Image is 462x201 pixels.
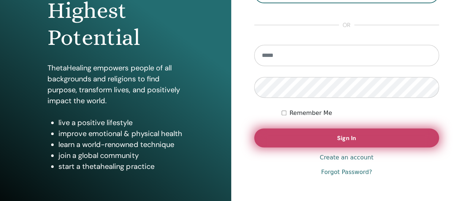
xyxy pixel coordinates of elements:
[58,161,183,172] li: start a thetahealing practice
[320,153,373,162] a: Create an account
[337,134,356,142] span: Sign In
[58,117,183,128] li: live a positive lifestyle
[47,62,183,106] p: ThetaHealing empowers people of all backgrounds and religions to find purpose, transform lives, a...
[339,21,354,30] span: or
[289,109,332,117] label: Remember Me
[254,128,439,147] button: Sign In
[58,150,183,161] li: join a global community
[58,139,183,150] li: learn a world-renowned technique
[321,168,372,177] a: Forgot Password?
[282,109,439,117] div: Keep me authenticated indefinitely or until I manually logout
[58,128,183,139] li: improve emotional & physical health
